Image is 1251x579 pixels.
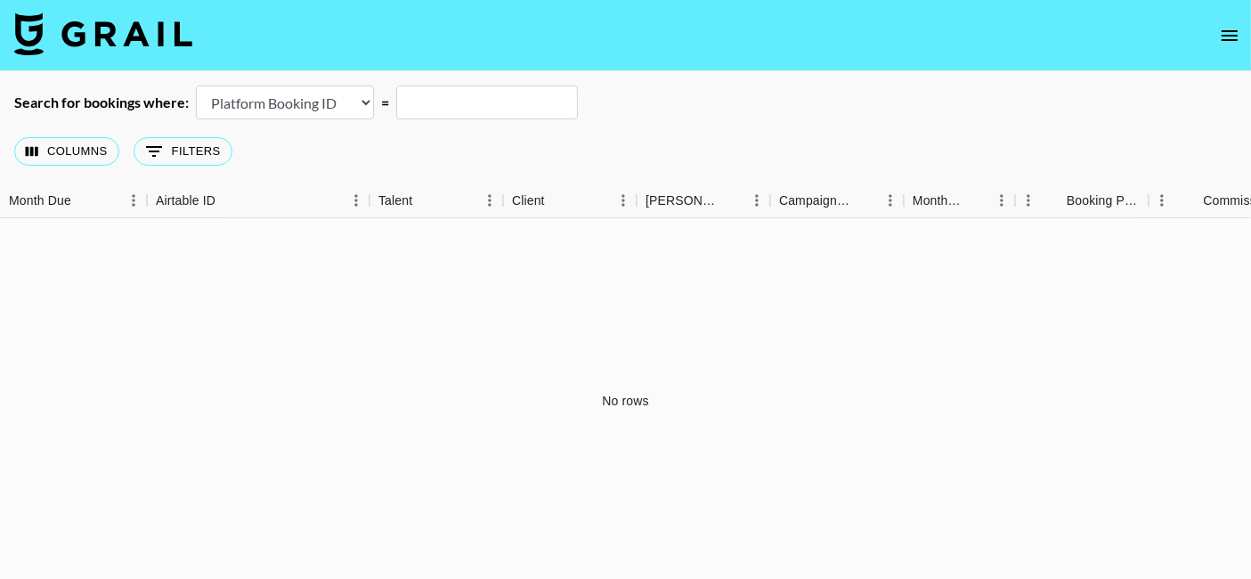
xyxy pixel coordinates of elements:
div: Month Due [9,183,71,218]
button: Show filters [134,137,232,166]
button: open drawer [1212,18,1247,53]
div: Search for bookings where: [14,94,189,111]
div: Month Due [904,183,1015,218]
div: Client [512,183,545,218]
button: Sort [852,188,877,213]
div: Airtable ID [147,183,370,218]
div: Month Due [913,183,963,218]
div: Campaign (Type) [779,183,852,218]
button: Menu [343,187,370,214]
button: Menu [1149,187,1175,214]
img: Grail Talent [14,12,192,55]
button: Sort [412,188,437,213]
button: Sort [545,188,570,213]
button: Sort [215,188,240,213]
div: Talent [378,183,412,218]
button: Sort [963,188,988,213]
button: Sort [1042,188,1067,213]
button: Menu [743,187,770,214]
button: Sort [1178,188,1203,213]
button: Sort [71,188,96,213]
div: Campaign (Type) [770,183,904,218]
div: Booker [637,183,770,218]
button: Menu [120,187,147,214]
button: Menu [988,187,1015,214]
button: Menu [610,187,637,214]
div: = [381,94,389,111]
div: Airtable ID [156,183,215,218]
button: Menu [877,187,904,214]
div: [PERSON_NAME] [646,183,719,218]
div: Client [503,183,637,218]
button: Sort [719,188,743,213]
div: Booking Price [1067,183,1140,218]
div: Booking Price [1015,183,1149,218]
button: Select columns [14,137,119,166]
div: Talent [370,183,503,218]
button: Menu [1015,187,1042,214]
button: Menu [476,187,503,214]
